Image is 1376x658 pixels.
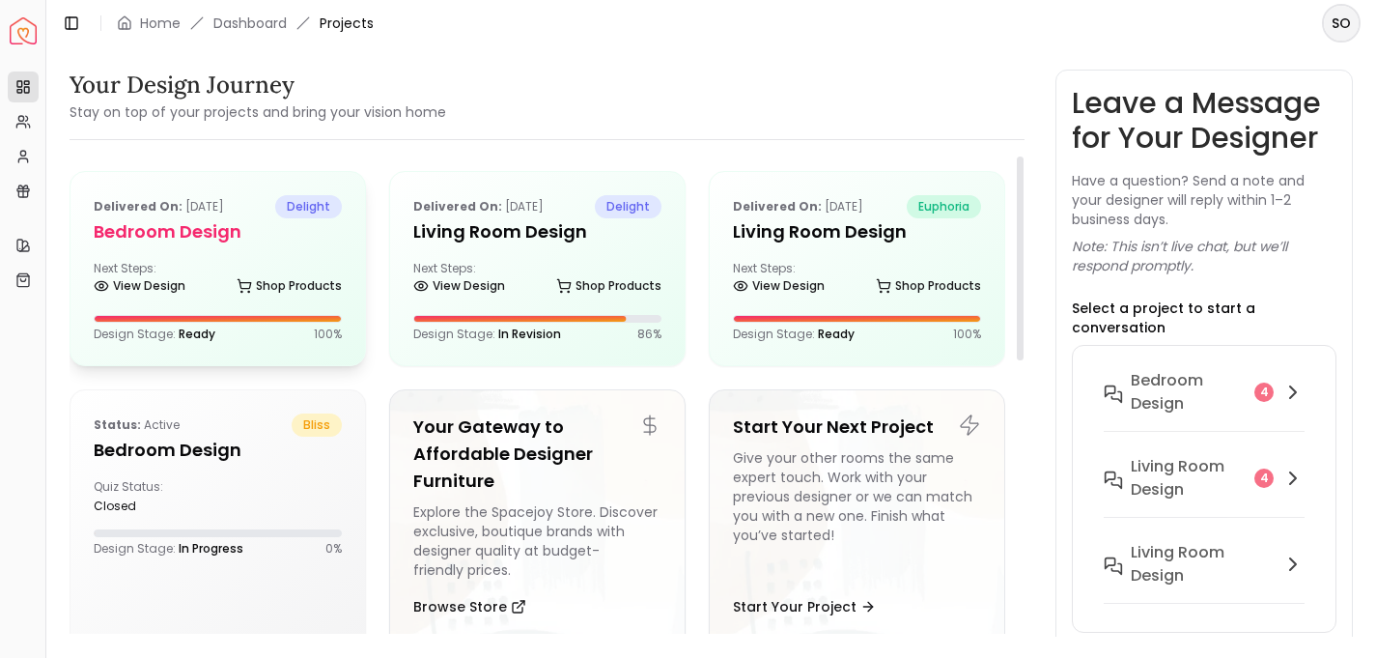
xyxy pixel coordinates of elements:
[94,327,215,342] p: Design Stage:
[94,195,224,218] p: [DATE]
[1131,455,1247,501] h6: Living Room design
[213,14,287,33] a: Dashboard
[1254,383,1274,402] div: 4
[413,198,502,215] b: Delivered on:
[556,272,661,300] a: Shop Products
[876,272,981,300] a: Shop Products
[1131,541,1274,587] h6: Living Room Design
[1088,361,1320,447] button: Bedroom design4
[953,327,981,342] p: 100 %
[94,416,141,433] b: Status:
[275,195,342,218] span: delight
[733,414,981,441] h5: Start Your Next Project
[733,218,981,245] h5: Living Room Design
[94,261,342,300] div: Next Steps:
[1072,237,1336,275] p: Note: This isn’t live chat, but we’ll respond promptly.
[413,502,661,580] div: Explore the Spacejoy Store. Discover exclusive, boutique brands with designer quality at budget-f...
[709,389,1005,650] a: Start Your Next ProjectGive your other rooms the same expert touch. Work with your previous desig...
[595,195,661,218] span: delight
[325,541,342,557] p: 0 %
[1088,447,1320,533] button: Living Room design4
[94,499,210,514] div: closed
[320,14,374,33] span: Projects
[733,587,876,626] button: Start Your Project
[1131,369,1247,415] h6: Bedroom design
[94,437,342,464] h5: Bedroom Design
[498,326,561,342] span: In Revision
[117,14,374,33] nav: breadcrumb
[1072,86,1336,156] h3: Leave a Message for Your Designer
[907,195,981,218] span: euphoria
[413,272,505,300] a: View Design
[413,587,526,626] button: Browse Store
[94,272,185,300] a: View Design
[818,326,855,342] span: Ready
[237,272,342,300] a: Shop Products
[413,327,561,342] p: Design Stage:
[140,14,181,33] a: Home
[733,195,863,218] p: [DATE]
[179,326,215,342] span: Ready
[94,414,180,437] p: active
[389,389,686,650] a: Your Gateway to Affordable Designer FurnitureExplore the Spacejoy Store. Discover exclusive, bout...
[292,414,342,437] span: bliss
[1088,533,1320,619] button: Living Room Design
[733,448,981,580] div: Give your other rooms the same expert touch. Work with your previous designer or we can match you...
[94,479,210,514] div: Quiz Status:
[733,261,981,300] div: Next Steps:
[94,198,183,215] b: Delivered on:
[70,102,446,122] small: Stay on top of your projects and bring your vision home
[413,218,661,245] h5: Living Room design
[10,17,37,44] a: Spacejoy
[1324,6,1359,41] span: SO
[94,218,342,245] h5: Bedroom design
[70,70,446,100] h3: Your Design Journey
[733,272,825,300] a: View Design
[637,327,661,342] p: 86 %
[413,414,661,495] h5: Your Gateway to Affordable Designer Furniture
[733,327,855,342] p: Design Stage:
[94,541,243,557] p: Design Stage:
[1072,171,1336,229] p: Have a question? Send a note and your designer will reply within 1–2 business days.
[413,195,544,218] p: [DATE]
[1254,469,1274,488] div: 4
[10,17,37,44] img: Spacejoy Logo
[1072,299,1336,337] p: Select a project to start a conversation
[413,261,661,300] div: Next Steps:
[733,198,822,215] b: Delivered on:
[1322,4,1361,43] button: SO
[314,327,342,342] p: 100 %
[179,540,243,557] span: In Progress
